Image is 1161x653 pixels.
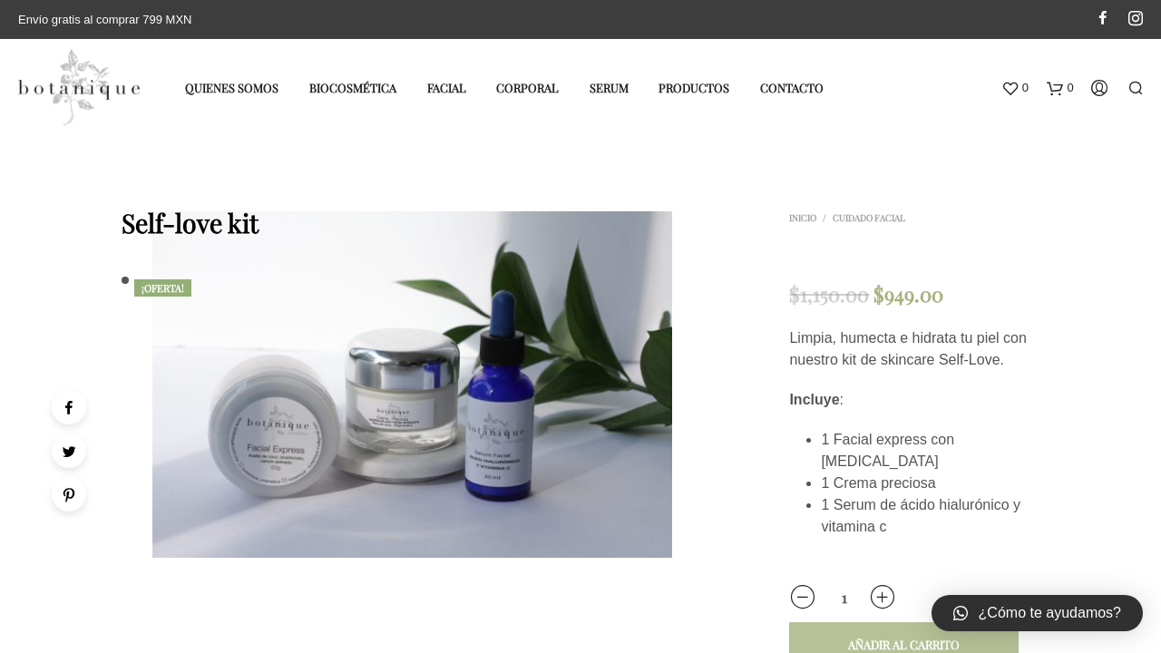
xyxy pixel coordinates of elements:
img: Productos elaborados con ingredientes naturales [18,48,140,126]
p: : [789,389,1068,411]
a: Serum [576,73,642,102]
p: Limpia, humecta e hidrata tu piel con nuestro kit de skincare Self-Love. [789,327,1068,371]
a: Cuidado Facial [826,211,912,224]
span: $ [789,280,800,307]
span: ¿Cómo te ayudamos? [979,602,1121,624]
strong: Incluye [789,392,839,407]
a: 0 [1047,73,1074,102]
a: 0 [1001,73,1029,102]
a: Contacto [746,73,837,102]
a: Facial [414,73,480,102]
li: 1 Serum de ácido hialurónico y vitamina c [821,494,1068,538]
span: 0 [1068,73,1074,102]
span: $ [873,280,884,307]
bdi: 1,150.00 [789,280,869,307]
nav: Self-love kit [789,210,984,229]
bdi: 949.00 [873,280,943,307]
a: ¿Cómo te ayudamos? [932,595,1143,631]
li: 1 Facial express con [MEDICAL_DATA] [821,429,1068,473]
a: Productos [645,73,743,102]
div: Añadir al carrito [848,637,960,653]
a: Inicio [789,211,823,224]
img: IMG_4927 [152,211,672,558]
input: Cantidad [824,584,865,611]
span: ¡Oferta! [134,279,191,297]
li: 1 Crema preciosa [821,473,1068,494]
h1: Self-love kit [122,208,512,237]
span: / [823,211,826,224]
a: Quienes somos [171,73,292,102]
a: Biocosmética [296,73,410,102]
span: 0 [1022,73,1029,102]
a: Corporal [483,73,572,102]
